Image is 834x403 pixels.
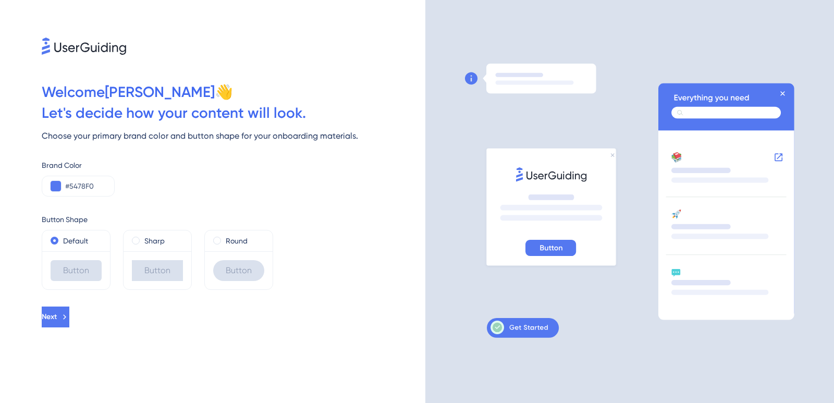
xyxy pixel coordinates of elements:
[42,130,425,142] div: Choose your primary brand color and button shape for your onboarding materials.
[42,311,57,323] span: Next
[132,260,183,281] div: Button
[42,82,425,103] div: Welcome [PERSON_NAME] 👋
[42,103,425,124] div: Let ' s decide how your content will look.
[42,307,69,327] button: Next
[42,213,425,226] div: Button Shape
[213,260,264,281] div: Button
[63,235,88,247] label: Default
[42,159,425,172] div: Brand Color
[226,235,248,247] label: Round
[144,235,165,247] label: Sharp
[51,260,102,281] div: Button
